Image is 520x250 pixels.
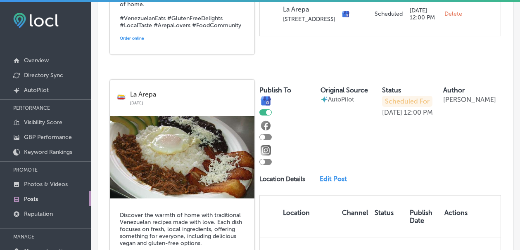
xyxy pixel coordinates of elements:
img: 1611735956image_2f5d2e7d-4ebe-462a-8344-9bd49607b035.jpg [110,116,254,198]
th: Publish Date [406,196,441,238]
p: Keyword Rankings [24,149,72,156]
p: Location Details [259,175,305,183]
p: Scheduled For [382,96,432,107]
img: fda3e92497d09a02dc62c9cd864e3231.png [13,13,59,28]
p: Directory Sync [24,72,63,79]
p: La Arepa [283,5,335,13]
th: Channel [339,196,371,238]
label: Publish To [259,86,291,94]
p: La Arepa [130,91,249,98]
p: 12:00 PM [404,108,433,116]
th: Status [371,196,406,238]
label: Original Source [321,86,368,94]
p: Photos & Videos [24,181,68,188]
p: [DATE] 12:00 PM [410,7,438,21]
p: Visibility Score [24,119,62,126]
img: autopilot-icon [321,96,328,103]
label: Author [443,86,465,94]
p: AutoPilot [328,96,354,103]
a: Edit Post [320,175,352,183]
th: Actions [441,196,471,238]
p: GBP Performance [24,134,72,141]
p: [STREET_ADDRESS] [283,16,335,23]
p: Scheduled [375,10,403,17]
span: Delete [444,10,462,18]
th: Location [260,196,339,238]
p: Posts [24,196,38,203]
p: [DATE] [130,98,249,106]
p: AutoPilot [24,87,49,94]
p: [DATE] [382,108,402,116]
p: [PERSON_NAME] [443,96,496,104]
p: Overview [24,57,49,64]
img: logo [116,92,126,103]
label: Status [382,86,401,94]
